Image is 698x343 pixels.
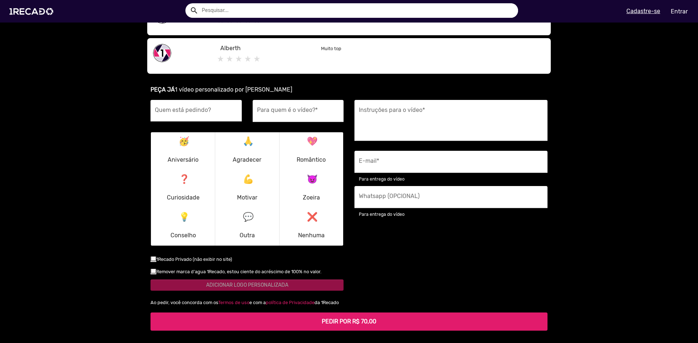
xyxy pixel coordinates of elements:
[359,159,543,169] input: E-mail
[666,5,693,18] a: Entrar
[307,173,316,182] mat-icon: 😈
[281,171,342,206] button: Zoeira
[307,211,316,220] mat-icon: ❌
[359,194,543,204] input: Whatsapp
[151,300,339,305] span: Ao pedir, você concorda com os e com a da 1Recado
[303,171,320,206] p: Zoeira
[281,209,342,244] button: Nenhuma
[179,211,188,220] mat-icon: 💡
[196,3,518,18] input: Pesquisar...
[156,269,321,274] small: Remover marca d'agua 1Recado, estou ciente do acréscimo de 100% no valor.
[153,171,213,206] button: Curiosidade
[240,209,255,244] p: Outra
[217,171,277,206] button: Motivar
[155,108,237,118] input: Seu nome:
[152,134,213,169] button: Aniversário
[359,176,405,183] mat-hint: Para entrega do vídeo
[151,85,547,94] p: 1 vídeo personalizado por [PERSON_NAME]
[151,312,547,331] button: PEDIR POR R$ 70,00
[179,173,188,182] mat-icon: ❓
[220,44,310,53] p: Alberth
[153,44,171,62] img: share-1recado.png
[168,134,198,169] p: Aniversário
[178,136,187,144] mat-icon: 🥳
[217,209,277,244] button: Outra
[281,134,342,169] button: Romântico
[297,134,326,169] p: Romântico
[233,134,261,169] p: Agradecer
[243,136,252,144] mat-icon: 🙏
[298,209,325,244] p: Nenhuma
[167,171,200,206] p: Curiosidade
[218,300,249,305] a: Termos de uso
[190,6,198,15] mat-icon: Example home icon
[307,136,316,144] mat-icon: 💖
[217,134,277,169] button: Agradecer
[321,46,341,51] small: Muito top
[359,211,405,218] mat-hint: Para entrega do vídeo
[626,8,660,15] u: Cadastre-se
[243,173,252,182] mat-icon: 💪
[153,209,213,244] button: Conselho
[257,108,340,118] input: Quem receberá o vídeo?
[243,211,252,220] mat-icon: 💬
[156,257,232,262] small: 1Recado Privado (não exibir no site)
[187,4,200,16] button: Example home icon
[151,86,175,93] b: PEÇA JÁ
[171,209,196,244] p: Conselho
[237,171,257,206] p: Motivar
[266,300,314,305] a: política de Privacidade
[151,279,344,291] button: ADICIONAR LOGO PERSONALIZADA
[322,318,376,325] b: PEDIR POR R$ 70,00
